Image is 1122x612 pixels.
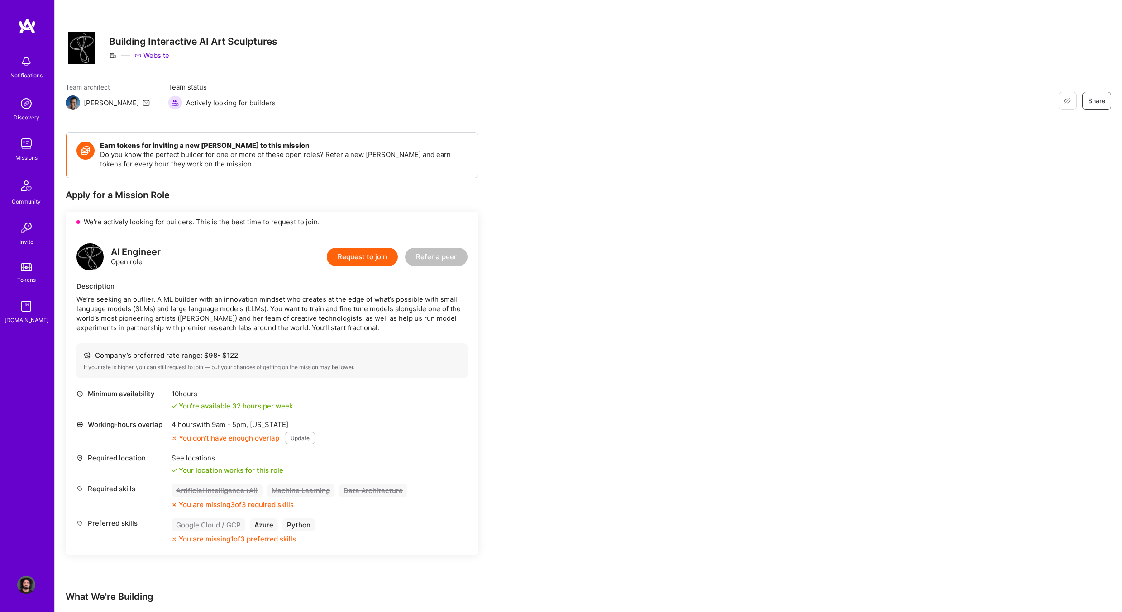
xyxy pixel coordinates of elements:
div: Required skills [76,484,167,493]
img: logo [76,243,104,270]
i: icon CloseOrange [172,536,177,542]
i: icon Mail [143,99,150,106]
h4: Earn tokens for inviting a new [PERSON_NAME] to this mission [100,142,469,150]
div: Invite [19,237,33,247]
div: Missions [15,153,38,162]
i: icon Clock [76,390,83,397]
div: Google Cloud / GCP [172,518,245,531]
img: Actively looking for builders [168,95,182,110]
img: logo [18,18,36,34]
div: See locations [172,453,283,463]
div: Open role [111,247,161,266]
img: teamwork [17,135,35,153]
div: Azure [250,518,278,531]
i: icon Tag [76,520,83,527]
div: If your rate is higher, you can still request to join — but your chances of getting on the missio... [84,364,460,371]
div: We’re actively looking for builders. This is the best time to request to join. [66,212,478,232]
i: icon CompanyGray [109,52,116,59]
img: tokens [21,263,32,271]
img: bell [17,52,35,71]
div: Machine Learning [267,484,334,497]
span: Share [1088,96,1105,105]
button: Share [1082,92,1111,110]
div: Apply for a Mission Role [66,189,478,201]
img: User Avatar [17,576,35,594]
div: Minimum availability [76,389,167,399]
div: What We're Building [66,591,609,603]
div: Preferred skills [76,518,167,528]
div: Tokens [17,275,36,285]
div: 4 hours with [US_STATE] [172,420,315,429]
i: icon CloseOrange [172,502,177,508]
img: Community [15,175,37,197]
i: icon Tag [76,485,83,492]
span: 9am - 5pm , [210,420,250,429]
img: Team Architect [66,95,80,110]
div: Required location [76,453,167,463]
i: icon Cash [84,352,91,359]
a: Website [134,51,169,60]
div: You're available 32 hours per week [172,401,293,411]
div: AI Engineer [111,247,161,257]
i: icon Location [76,455,83,461]
a: User Avatar [15,576,38,594]
i: icon Check [172,468,177,473]
div: You don’t have enough overlap [172,433,279,443]
div: Company’s preferred rate range: $ 98 - $ 122 [84,351,460,360]
p: Do you know the perfect builder for one or more of these open roles? Refer a new [PERSON_NAME] an... [100,150,469,169]
button: Request to join [327,248,398,266]
div: Description [76,281,468,291]
img: Token icon [76,142,95,160]
div: Your location works for this role [172,465,283,475]
i: icon World [76,421,83,428]
span: Team status [168,82,276,92]
h3: Building Interactive AI Art Sculptures [109,36,277,47]
div: Notifications [10,71,43,80]
span: Actively looking for builders [186,98,276,108]
i: icon EyeClosed [1064,97,1071,104]
div: Data Architecture [339,484,407,497]
div: You are missing 1 of 3 preferred skills [179,534,296,544]
button: Update [285,432,315,444]
div: Artificial Intelligence (AI) [172,484,263,497]
div: Community [12,197,41,206]
i: icon CloseOrange [172,436,177,441]
div: 10 hours [172,389,293,399]
div: Python [282,518,315,531]
div: Discovery [14,113,39,122]
span: Team architect [66,82,150,92]
div: You are missing 3 of 3 required skills [179,500,294,509]
div: We’re seeking an outlier. A ML builder with an innovation mindset who creates at the edge of what... [76,294,468,332]
button: Refer a peer [405,248,468,266]
div: [DOMAIN_NAME] [5,315,48,325]
i: icon Check [172,403,177,409]
div: [PERSON_NAME] [84,98,139,108]
div: Working-hours overlap [76,420,167,429]
img: guide book [17,297,35,315]
img: Company Logo [68,32,95,64]
img: discovery [17,95,35,113]
img: Invite [17,219,35,237]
